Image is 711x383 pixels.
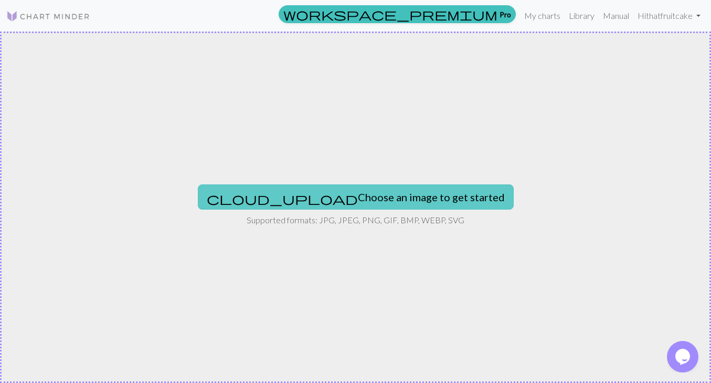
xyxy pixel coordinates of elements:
img: Logo [6,10,90,23]
a: Pro [279,5,516,23]
a: Library [565,5,599,26]
a: Manual [599,5,633,26]
a: Hithatfruitcake [633,5,705,26]
span: cloud_upload [207,191,358,206]
iframe: chat widget [667,341,701,372]
button: Choose an image to get started [198,184,514,210]
p: Supported formats: JPG, JPEG, PNG, GIF, BMP, WEBP, SVG [247,214,464,226]
span: workspace_premium [283,7,497,22]
a: My charts [520,5,565,26]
